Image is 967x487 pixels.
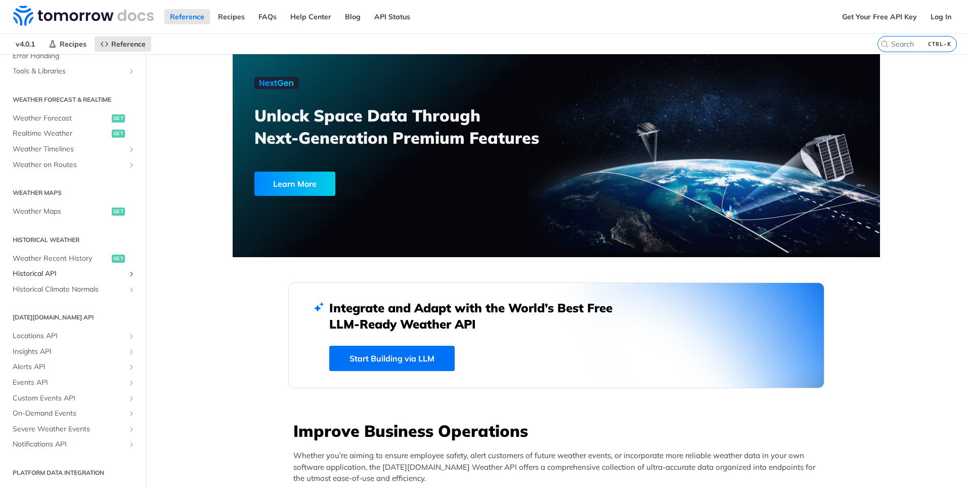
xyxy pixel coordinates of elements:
h2: Historical Weather [8,235,138,245]
span: v4.0.1 [10,36,40,52]
span: Weather Timelines [13,144,125,154]
a: Blog [339,9,366,24]
a: Reference [95,36,151,52]
span: Weather on Routes [13,160,125,170]
img: Tomorrow.io Weather API Docs [13,6,154,26]
a: Weather Forecastget [8,111,138,126]
button: Show subpages for Notifications API [127,440,136,449]
span: get [112,114,125,123]
a: Reference [164,9,210,24]
span: Events API [13,378,125,388]
span: get [112,255,125,263]
kbd: CTRL-K [926,39,954,49]
a: Weather Recent Historyget [8,251,138,266]
a: Error Handling [8,49,138,64]
span: Weather Forecast [13,113,109,124]
span: Recipes [60,39,86,49]
button: Show subpages for Tools & Libraries [127,67,136,75]
a: Severe Weather EventsShow subpages for Severe Weather Events [8,422,138,437]
span: Historical Climate Normals [13,285,125,295]
button: Show subpages for Historical Climate Normals [127,286,136,294]
a: Recipes [43,36,92,52]
a: Learn More [254,172,505,196]
a: API Status [369,9,416,24]
h2: Weather Forecast & realtime [8,95,138,104]
button: Show subpages for Insights API [127,348,136,356]
a: Realtime Weatherget [8,126,138,141]
a: Weather Mapsget [8,204,138,219]
span: Notifications API [13,439,125,450]
a: Recipes [212,9,250,24]
span: Tools & Libraries [13,66,125,76]
button: Show subpages for Weather on Routes [127,161,136,169]
span: Reference [111,39,146,49]
span: Realtime Weather [13,129,109,139]
a: Get Your Free API Key [837,9,922,24]
span: On-Demand Events [13,409,125,419]
h2: [DATE][DOMAIN_NAME] API [8,313,138,322]
button: Show subpages for Custom Events API [127,394,136,402]
a: Log In [925,9,957,24]
button: Show subpages for Weather Timelines [127,145,136,153]
span: Locations API [13,331,125,341]
span: Error Handling [13,51,136,61]
span: get [112,208,125,216]
span: Insights API [13,347,125,357]
h2: Integrate and Adapt with the World’s Best Free LLM-Ready Weather API [329,300,628,332]
button: Show subpages for Historical API [127,270,136,278]
button: Show subpages for Locations API [127,332,136,340]
div: Learn More [254,172,335,196]
a: FAQs [253,9,282,24]
span: get [112,130,125,138]
a: Weather TimelinesShow subpages for Weather Timelines [8,142,138,157]
a: Notifications APIShow subpages for Notifications API [8,437,138,452]
h2: Platform DATA integration [8,468,138,477]
a: Weather on RoutesShow subpages for Weather on Routes [8,157,138,173]
span: Severe Weather Events [13,424,125,434]
span: Custom Events API [13,393,125,403]
a: Historical Climate NormalsShow subpages for Historical Climate Normals [8,282,138,297]
p: Whether you’re aiming to ensure employee safety, alert customers of future weather events, or inc... [293,450,824,484]
a: Insights APIShow subpages for Insights API [8,344,138,359]
h3: Unlock Space Data Through Next-Generation Premium Features [254,104,567,149]
span: Alerts API [13,362,125,372]
a: On-Demand EventsShow subpages for On-Demand Events [8,406,138,421]
h3: Improve Business Operations [293,420,824,442]
a: Custom Events APIShow subpages for Custom Events API [8,391,138,406]
button: Show subpages for Alerts API [127,363,136,371]
svg: Search [881,40,889,48]
span: Weather Maps [13,207,109,217]
a: Help Center [285,9,337,24]
a: Start Building via LLM [329,346,455,371]
button: Show subpages for On-Demand Events [127,410,136,418]
a: Historical APIShow subpages for Historical API [8,266,138,281]
button: Show subpages for Severe Weather Events [127,425,136,433]
span: Weather Recent History [13,254,109,264]
a: Locations APIShow subpages for Locations API [8,329,138,344]
button: Show subpages for Events API [127,379,136,387]
a: Tools & LibrariesShow subpages for Tools & Libraries [8,64,138,79]
a: Events APIShow subpages for Events API [8,375,138,390]
h2: Weather Maps [8,188,138,197]
a: Alerts APIShow subpages for Alerts API [8,359,138,375]
img: NextGen [254,77,299,89]
span: Historical API [13,269,125,279]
